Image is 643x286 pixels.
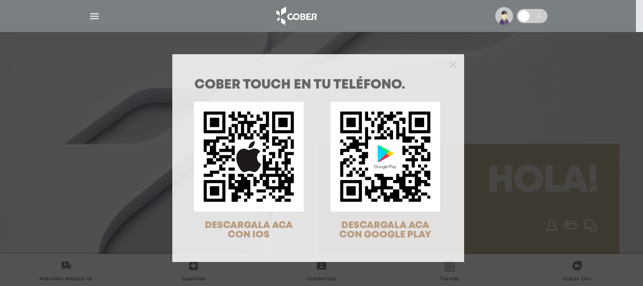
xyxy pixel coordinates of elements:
img: qr-code [330,102,440,212]
span: DESCARGALA ACA CON IOS [205,221,293,239]
h1: COBER TOUCH en tu teléfono. [194,79,442,92]
span: DESCARGALA ACA CON GOOGLE PLAY [339,221,431,239]
button: Close [450,60,457,68]
img: qr-code [194,102,304,212]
